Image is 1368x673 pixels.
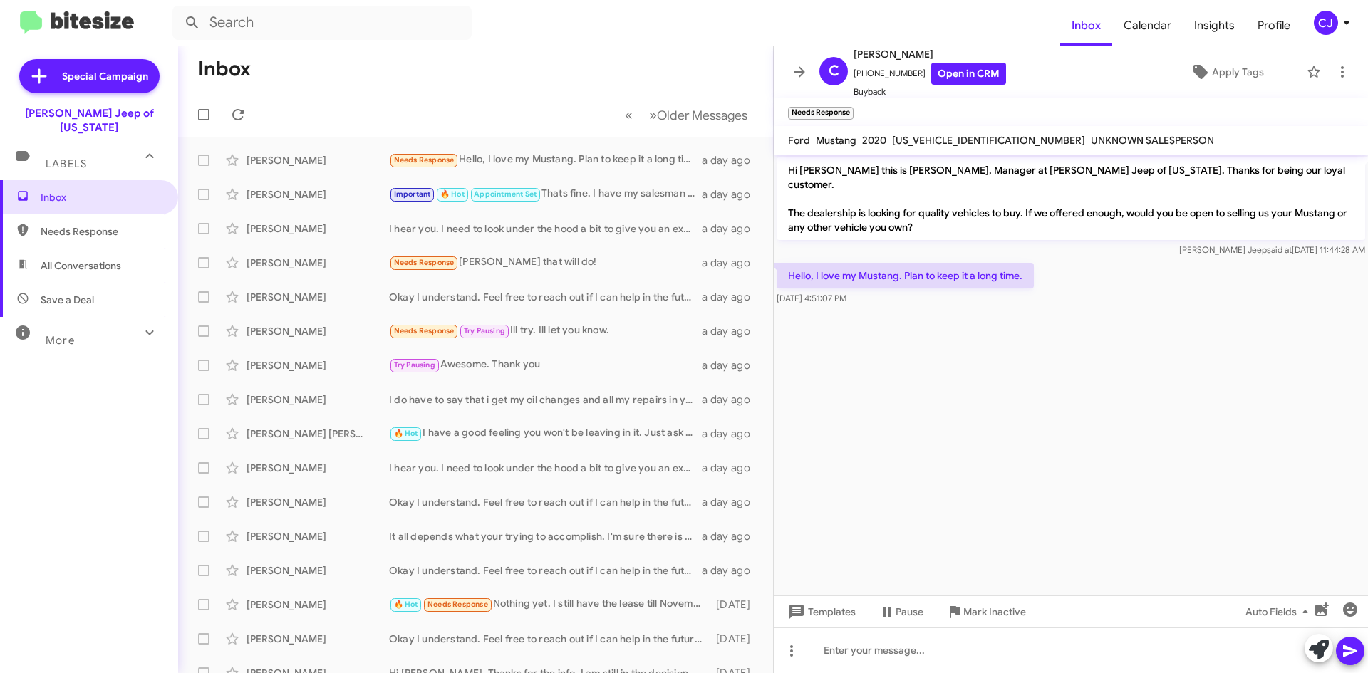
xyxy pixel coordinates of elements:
[1154,59,1300,85] button: Apply Tags
[1183,5,1246,46] a: Insights
[854,46,1006,63] span: [PERSON_NAME]
[247,598,389,612] div: [PERSON_NAME]
[854,63,1006,85] span: [PHONE_NUMBER]
[389,529,702,543] div: It all depends what your trying to accomplish. I'm sure there is some negative equity so it depen...
[41,190,162,204] span: Inbox
[389,221,702,236] div: I hear you. I need to look under the hood a bit to give you an exact number. It's absolutely wort...
[702,358,762,372] div: a day ago
[394,600,418,609] span: 🔥 Hot
[198,58,251,80] h1: Inbox
[1179,244,1365,255] span: [PERSON_NAME] Jeep [DATE] 11:44:28 AM
[777,157,1365,240] p: Hi [PERSON_NAME] this is [PERSON_NAME], Manager at [PERSON_NAME] Jeep of [US_STATE]. Thanks for b...
[829,60,839,83] span: C
[702,427,762,441] div: a day ago
[427,600,488,609] span: Needs Response
[389,563,702,578] div: Okay I understand. Feel free to reach out if I can help in the future!👍
[41,293,94,307] span: Save a Deal
[657,108,747,123] span: Older Messages
[46,334,75,347] span: More
[41,259,121,273] span: All Conversations
[394,429,418,438] span: 🔥 Hot
[247,256,389,270] div: [PERSON_NAME]
[394,155,455,165] span: Needs Response
[709,632,762,646] div: [DATE]
[1060,5,1112,46] a: Inbox
[247,632,389,646] div: [PERSON_NAME]
[389,357,702,373] div: Awesome. Thank you
[649,106,657,124] span: »
[641,100,756,130] button: Next
[389,392,702,407] div: I do have to say that i get my oil changes and all my repairs in your service department. They ar...
[247,495,389,509] div: [PERSON_NAME]
[19,59,160,93] a: Special Campaign
[389,186,702,202] div: Thats fine. I have my salesman [PERSON_NAME] ready when you get here to get some information so w...
[702,563,762,578] div: a day ago
[464,326,505,335] span: Try Pausing
[931,63,1006,85] a: Open in CRM
[1112,5,1183,46] a: Calendar
[46,157,87,170] span: Labels
[702,187,762,202] div: a day ago
[440,189,465,199] span: 🔥 Hot
[389,254,702,271] div: [PERSON_NAME] that will do!
[389,425,702,442] div: I have a good feeling you won't be leaving in it. Just ask for me once you are checked in and wil...
[816,134,856,147] span: Mustang
[777,293,846,303] span: [DATE] 4:51:07 PM
[389,495,702,509] div: Okay I understand. Feel free to reach out if I can help in the future!👍
[1212,59,1264,85] span: Apply Tags
[777,263,1034,288] p: Hello, I love my Mustang. Plan to keep it a long time.
[394,189,431,199] span: Important
[1246,5,1302,46] a: Profile
[247,529,389,543] div: [PERSON_NAME]
[788,134,810,147] span: Ford
[892,134,1085,147] span: [US_VEHICLE_IDENTIFICATION_NUMBER]
[702,495,762,509] div: a day ago
[247,187,389,202] div: [PERSON_NAME]
[1245,599,1314,625] span: Auto Fields
[247,153,389,167] div: [PERSON_NAME]
[785,599,856,625] span: Templates
[247,324,389,338] div: [PERSON_NAME]
[389,290,702,304] div: Okay I understand. Feel free to reach out if I can help in the future!👍
[702,324,762,338] div: a day ago
[247,563,389,578] div: [PERSON_NAME]
[963,599,1026,625] span: Mark Inactive
[625,106,633,124] span: «
[702,529,762,543] div: a day ago
[709,598,762,612] div: [DATE]
[1314,11,1338,35] div: CJ
[1302,11,1352,35] button: CJ
[394,360,435,370] span: Try Pausing
[394,326,455,335] span: Needs Response
[617,100,756,130] nav: Page navigation example
[62,69,148,83] span: Special Campaign
[1091,134,1214,147] span: UNKNOWN SALESPERSON
[702,461,762,475] div: a day ago
[389,152,702,168] div: Hello, I love my Mustang. Plan to keep it a long time.
[702,153,762,167] div: a day ago
[1234,599,1325,625] button: Auto Fields
[247,290,389,304] div: [PERSON_NAME]
[896,599,923,625] span: Pause
[247,221,389,236] div: [PERSON_NAME]
[702,256,762,270] div: a day ago
[862,134,886,147] span: 2020
[247,427,389,441] div: [PERSON_NAME] [PERSON_NAME]
[389,461,702,475] div: I hear you. I need to look under the hood a bit to give you an exact number. It's absolutely wort...
[702,221,762,236] div: a day ago
[394,258,455,267] span: Needs Response
[389,323,702,339] div: Ill try. Ill let you know.
[247,358,389,372] div: [PERSON_NAME]
[41,224,162,239] span: Needs Response
[389,596,709,612] div: Nothing yet. I still have the lease till November
[854,85,1006,99] span: Buyback
[935,599,1037,625] button: Mark Inactive
[389,632,709,646] div: Okay I understand. Feel free to reach out if I can help in the future!👍
[867,599,935,625] button: Pause
[247,392,389,407] div: [PERSON_NAME]
[788,107,854,120] small: Needs Response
